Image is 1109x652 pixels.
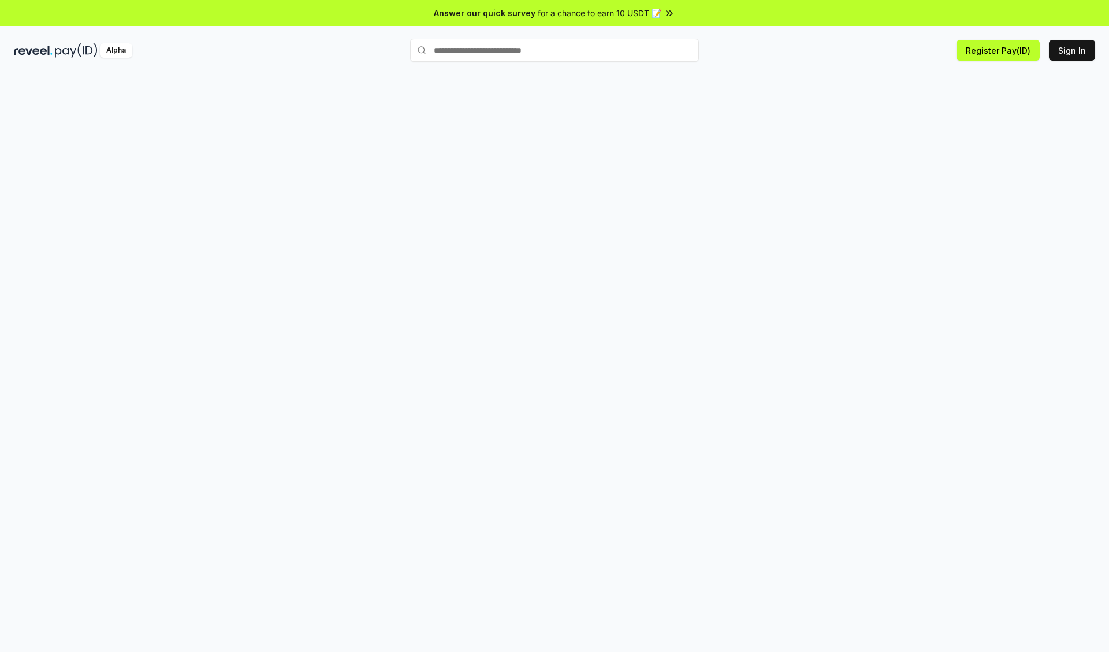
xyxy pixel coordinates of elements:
button: Register Pay(ID) [957,40,1040,61]
img: reveel_dark [14,43,53,58]
img: pay_id [55,43,98,58]
div: Alpha [100,43,132,58]
span: Answer our quick survey [434,7,535,19]
button: Sign In [1049,40,1095,61]
span: for a chance to earn 10 USDT 📝 [538,7,661,19]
